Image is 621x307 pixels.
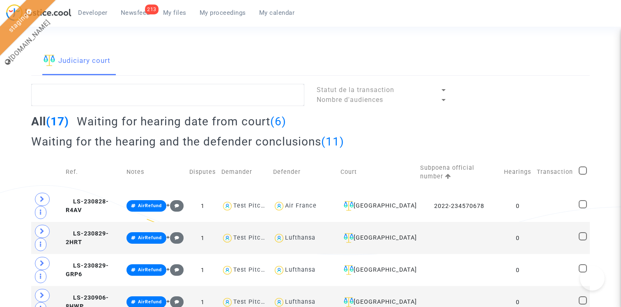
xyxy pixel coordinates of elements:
[501,254,534,286] td: 0
[63,155,124,190] td: Ref.
[145,5,159,14] div: 213
[317,86,394,94] span: Statut de la transaction
[344,297,354,307] img: icon-faciliter-sm.svg
[156,7,193,19] a: My files
[417,190,501,222] td: 2022-234570678
[344,201,354,211] img: icon-faciliter-sm.svg
[233,202,271,209] div: Test Pitcher
[186,254,218,286] td: 1
[186,190,218,222] td: 1
[31,134,344,149] h2: Waiting for the hearing and the defender conclusions
[71,7,114,19] a: Developer
[66,230,109,246] span: LS-230829-2HRT
[78,9,108,16] span: Developer
[200,9,246,16] span: My proceedings
[221,264,233,276] img: icon-user.svg
[321,135,344,148] span: (11)
[344,265,354,275] img: icon-faciliter-sm.svg
[221,200,233,212] img: icon-user.svg
[340,201,414,211] div: [GEOGRAPHIC_DATA]
[166,234,184,241] span: +
[340,265,414,275] div: [GEOGRAPHIC_DATA]
[138,267,162,272] span: AirRefund
[218,155,270,190] td: Demander
[273,200,285,212] img: icon-user.svg
[166,266,184,273] span: +
[138,299,162,305] span: AirRefund
[221,232,233,244] img: icon-user.svg
[114,7,156,19] a: 213Newsfeed
[138,203,162,208] span: AirRefund
[259,9,295,16] span: My calendar
[273,264,285,276] img: icon-user.svg
[138,235,162,240] span: AirRefund
[124,155,186,190] td: Notes
[285,234,315,241] div: Lufthansa
[233,234,271,241] div: Test Pitcher
[253,7,301,19] a: My calendar
[285,266,315,273] div: Lufthansa
[77,114,286,129] h2: Waiting for hearing date from court
[340,297,414,307] div: [GEOGRAPHIC_DATA]
[6,4,71,21] img: jc-logo.svg
[501,190,534,222] td: 0
[501,222,534,254] td: 0
[233,266,271,273] div: Test Pitcher
[166,298,184,305] span: +
[501,155,534,190] td: Hearings
[31,114,69,129] h2: All
[285,298,315,305] div: Lufthansa
[317,96,383,104] span: Nombre d'audiences
[534,155,576,190] td: Transaction
[270,155,338,190] td: Defender
[46,115,69,128] span: (17)
[417,155,501,190] td: Subpoena official number
[186,155,218,190] td: Disputes
[66,198,109,214] span: LS-230828-R4AV
[186,222,218,254] td: 1
[44,55,55,66] img: icon-faciliter-sm.svg
[338,155,417,190] td: Court
[580,266,605,291] iframe: Help Scout Beacon - Open
[7,11,30,34] a: staging
[285,202,317,209] div: Air France
[193,7,253,19] a: My proceedings
[66,262,109,278] span: LS-230829-GRP6
[344,233,354,243] img: icon-faciliter-sm.svg
[163,9,186,16] span: My files
[166,202,184,209] span: +
[273,232,285,244] img: icon-user.svg
[44,47,110,75] a: Judiciary court
[121,9,150,16] span: Newsfeed
[270,115,286,128] span: (6)
[233,298,271,305] div: Test Pitcher
[340,233,414,243] div: [GEOGRAPHIC_DATA]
